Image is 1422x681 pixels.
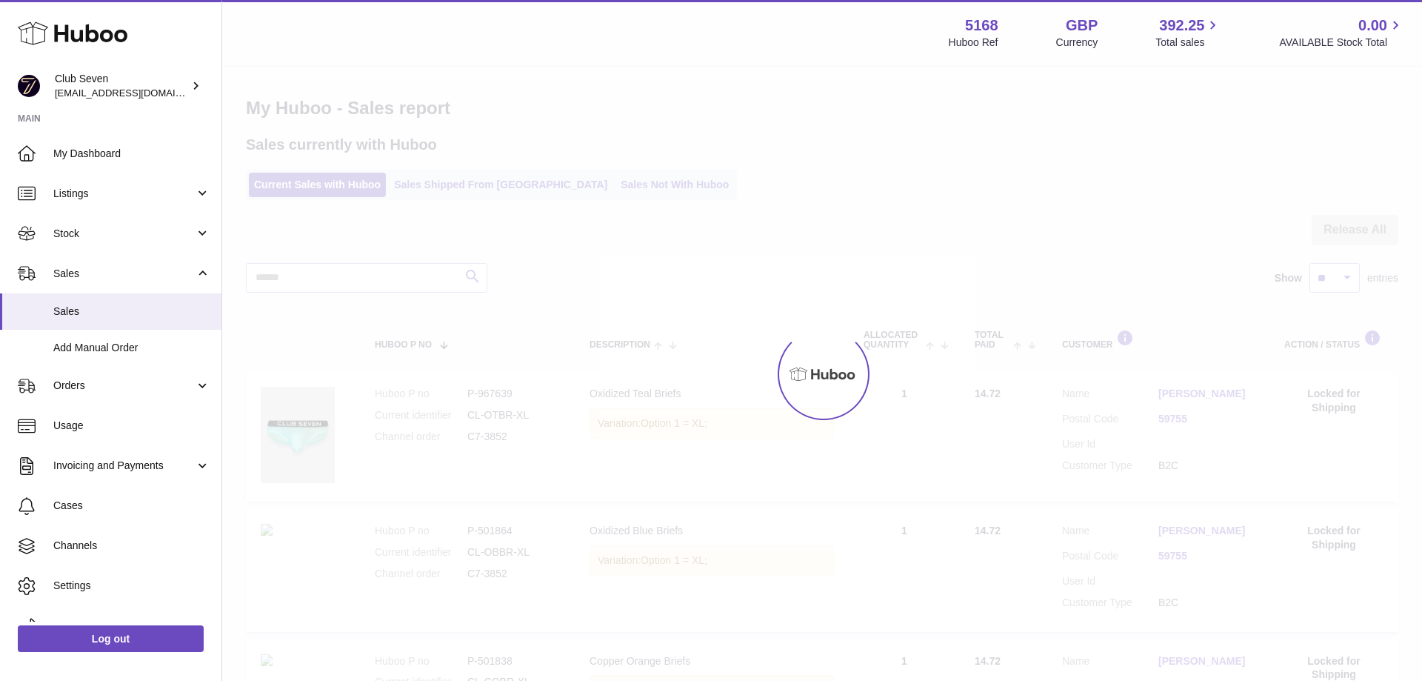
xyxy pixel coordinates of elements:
span: My Dashboard [53,147,210,161]
span: 0.00 [1358,16,1387,36]
span: 392.25 [1159,16,1204,36]
span: Orders [53,379,195,393]
span: Stock [53,227,195,241]
strong: GBP [1066,16,1098,36]
span: Usage [53,419,210,433]
span: Invoicing and Payments [53,459,195,473]
span: Sales [53,267,195,281]
img: info@wearclubseven.com [18,75,40,97]
div: Club Seven [55,72,188,100]
span: Total sales [1155,36,1221,50]
span: Returns [53,619,210,633]
a: 0.00 AVAILABLE Stock Total [1279,16,1404,50]
a: 392.25 Total sales [1155,16,1221,50]
div: Huboo Ref [949,36,998,50]
div: Currency [1056,36,1098,50]
span: Listings [53,187,195,201]
span: Sales [53,305,210,319]
span: Cases [53,499,210,513]
span: Channels [53,539,210,553]
span: Settings [53,579,210,593]
strong: 5168 [965,16,998,36]
a: Log out [18,625,204,652]
span: AVAILABLE Stock Total [1279,36,1404,50]
span: Add Manual Order [53,341,210,355]
span: [EMAIL_ADDRESS][DOMAIN_NAME] [55,87,218,99]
